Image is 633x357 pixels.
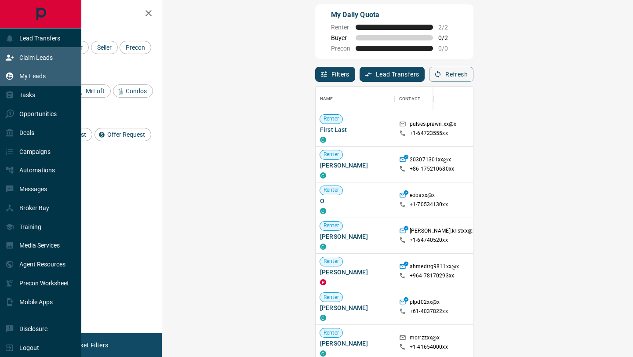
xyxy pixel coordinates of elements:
span: 2 / 2 [438,24,458,31]
p: [PERSON_NAME].kristxx@x [410,227,475,237]
div: Name [316,87,395,111]
span: [PERSON_NAME] [320,303,390,312]
p: +1- 64740520xx [410,237,448,244]
span: [PERSON_NAME] [320,232,390,241]
p: pulses.prawn.xx@x [410,120,456,130]
p: ahmedtrg9811xx@x [410,263,459,272]
div: Offer Request [95,128,151,141]
p: +1- 64723555xx [410,130,448,137]
p: +1- 70534130xx [410,201,448,208]
button: Lead Transfers [360,67,425,82]
span: First Last [320,125,390,134]
button: Refresh [429,67,473,82]
span: Renter [331,24,350,31]
p: morrzzxx@x [410,334,440,343]
div: property.ca [320,279,326,285]
span: Renter [320,115,342,123]
span: Precon [123,44,148,51]
div: MrLoft [73,84,111,98]
span: MrLoft [83,87,108,95]
div: Precon [120,41,151,54]
span: Renter [320,222,342,229]
span: Offer Request [104,131,148,138]
span: Renter [320,151,342,158]
button: Reset Filters [67,338,114,353]
div: Seller [91,41,118,54]
div: condos.ca [320,350,326,357]
div: condos.ca [320,208,326,214]
button: Filters [315,67,355,82]
div: Condos [113,84,153,98]
p: 203071301xx@x [410,156,451,165]
span: 0 / 0 [438,45,458,52]
p: My Daily Quota [331,10,458,20]
span: Buyer [331,34,350,41]
span: Condos [123,87,150,95]
span: [PERSON_NAME] [320,268,390,277]
div: condos.ca [320,172,326,178]
p: eobaxx@x [410,192,435,201]
span: Renter [320,258,342,265]
p: +1- 41654000xx [410,343,448,351]
p: +61- 4037822xx [410,308,448,315]
span: Seller [94,44,115,51]
span: Renter [320,294,342,301]
span: 0 / 2 [438,34,458,41]
div: condos.ca [320,244,326,250]
span: Renter [320,186,342,194]
h2: Filters [28,9,153,19]
p: +964- 78170293xx [410,272,454,280]
div: Contact [399,87,420,111]
span: Precon [331,45,350,52]
div: Contact [395,87,465,111]
div: condos.ca [320,315,326,321]
span: O [320,197,390,205]
div: Name [320,87,333,111]
span: [PERSON_NAME] [320,339,390,348]
span: [PERSON_NAME] [320,161,390,170]
div: condos.ca [320,137,326,143]
p: +86- 175210680xx [410,165,454,173]
span: Renter [320,329,342,337]
p: plpd02xx@x [410,299,440,308]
